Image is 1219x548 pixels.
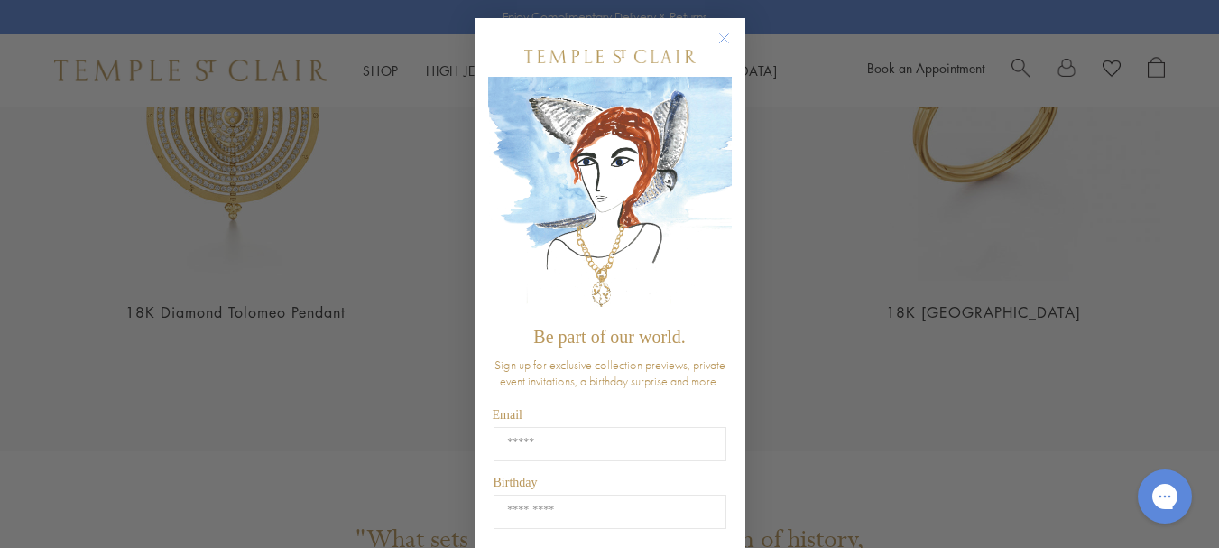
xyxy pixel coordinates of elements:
span: Email [493,408,522,422]
img: Temple St. Clair [524,50,696,63]
input: Email [494,427,726,461]
button: Close dialog [722,36,744,59]
span: Sign up for exclusive collection previews, private event invitations, a birthday surprise and more. [494,357,725,389]
span: Birthday [494,476,538,489]
img: c4a9eb12-d91a-4d4a-8ee0-386386f4f338.jpeg [488,77,732,318]
iframe: Gorgias live chat messenger [1129,463,1201,530]
span: Be part of our world. [533,327,685,347]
